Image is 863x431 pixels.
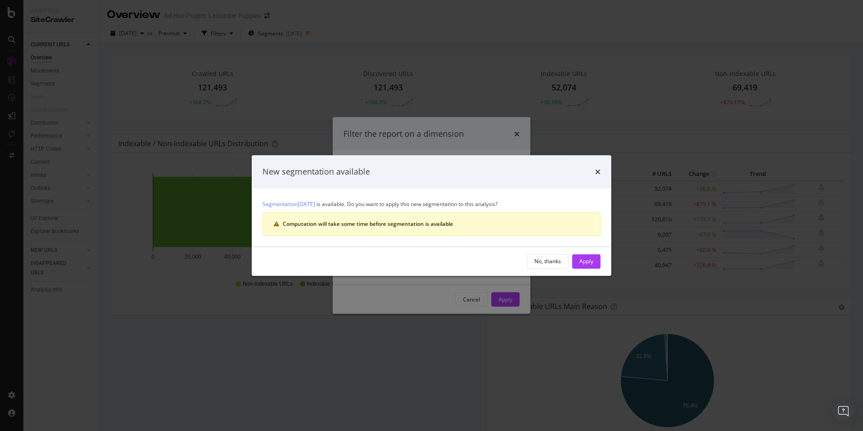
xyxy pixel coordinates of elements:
div: Apply [579,257,593,265]
button: No, thanks [527,254,569,269]
div: times [595,166,601,178]
a: Segmentation[DATE] [262,199,315,209]
div: No, thanks [534,257,561,265]
div: warning banner [262,212,601,236]
div: modal [252,155,611,276]
div: Open Intercom Messenger [832,400,854,422]
div: is available. Do you want to apply this new segmentation to this analysis? [252,189,611,247]
div: New segmentation available [262,166,370,178]
div: Computation will take some time before segmentation is available [283,220,589,228]
button: Apply [572,254,601,269]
